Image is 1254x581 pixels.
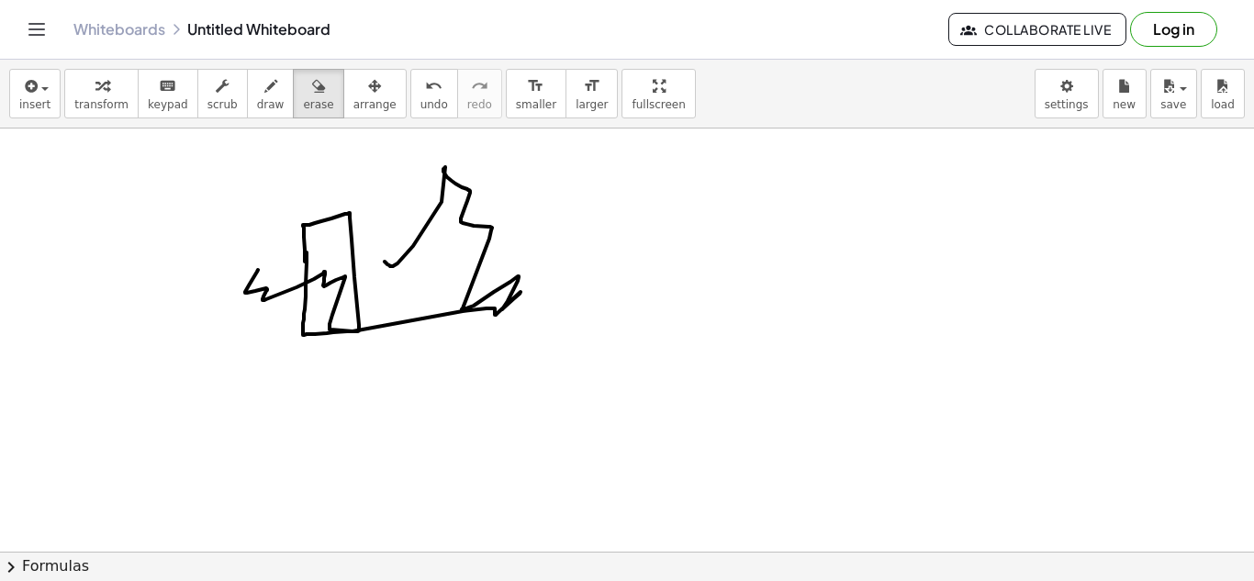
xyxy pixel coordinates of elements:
button: Log in [1130,12,1217,47]
span: transform [74,98,129,111]
button: erase [293,69,343,118]
i: redo [471,75,488,97]
span: save [1160,98,1186,111]
span: insert [19,98,50,111]
button: draw [247,69,295,118]
span: fullscreen [632,98,685,111]
span: Collaborate Live [964,21,1111,38]
span: settings [1045,98,1089,111]
span: smaller [516,98,556,111]
button: insert [9,69,61,118]
span: scrub [207,98,238,111]
button: format_sizesmaller [506,69,566,118]
i: keyboard [159,75,176,97]
button: keyboardkeypad [138,69,198,118]
button: scrub [197,69,248,118]
button: transform [64,69,139,118]
span: erase [303,98,333,111]
a: Whiteboards [73,20,165,39]
span: keypad [148,98,188,111]
span: draw [257,98,285,111]
button: fullscreen [621,69,695,118]
i: format_size [583,75,600,97]
span: redo [467,98,492,111]
span: new [1113,98,1136,111]
i: undo [425,75,442,97]
span: undo [420,98,448,111]
button: load [1201,69,1245,118]
button: Toggle navigation [22,15,51,44]
button: Collaborate Live [948,13,1126,46]
span: load [1211,98,1235,111]
button: settings [1035,69,1099,118]
button: redoredo [457,69,502,118]
button: arrange [343,69,407,118]
button: format_sizelarger [565,69,618,118]
span: arrange [353,98,397,111]
button: save [1150,69,1197,118]
i: format_size [527,75,544,97]
button: undoundo [410,69,458,118]
button: new [1103,69,1147,118]
span: larger [576,98,608,111]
